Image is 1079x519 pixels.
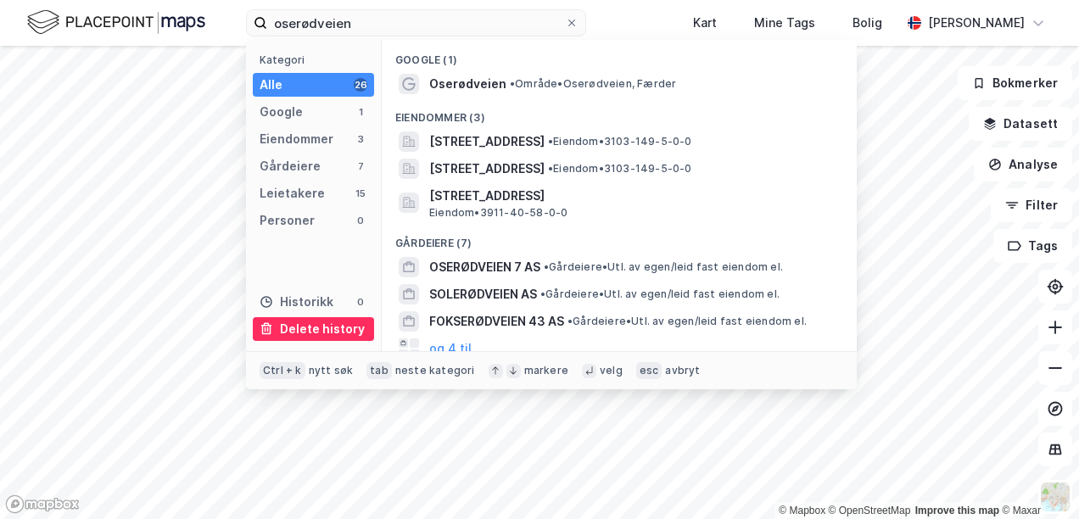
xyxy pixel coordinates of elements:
[260,75,282,95] div: Alle
[779,505,825,516] a: Mapbox
[754,13,815,33] div: Mine Tags
[510,77,676,91] span: Område • Oserødveien, Færder
[395,364,475,377] div: neste kategori
[354,295,367,309] div: 0
[567,315,807,328] span: Gårdeiere • Utl. av egen/leid fast eiendom el.
[969,107,1072,141] button: Datasett
[548,162,553,175] span: •
[548,135,553,148] span: •
[958,66,1072,100] button: Bokmerker
[510,77,515,90] span: •
[540,287,545,300] span: •
[991,188,1072,222] button: Filter
[665,364,700,377] div: avbryt
[366,362,392,379] div: tab
[260,292,333,312] div: Historikk
[429,206,567,220] span: Eiendom • 3911-40-58-0-0
[636,362,662,379] div: esc
[354,187,367,200] div: 15
[260,53,374,66] div: Kategori
[354,159,367,173] div: 7
[429,257,540,277] span: OSERØDVEIEN 7 AS
[829,505,911,516] a: OpenStreetMap
[354,78,367,92] div: 26
[382,40,857,70] div: Google (1)
[260,156,321,176] div: Gårdeiere
[429,159,545,179] span: [STREET_ADDRESS]
[915,505,999,516] a: Improve this map
[260,362,305,379] div: Ctrl + k
[260,210,315,231] div: Personer
[993,229,1072,263] button: Tags
[260,129,333,149] div: Eiendommer
[853,13,882,33] div: Bolig
[354,214,367,227] div: 0
[429,338,472,359] button: og 4 til
[693,13,717,33] div: Kart
[5,494,80,514] a: Mapbox homepage
[544,260,549,273] span: •
[548,135,692,148] span: Eiendom • 3103-149-5-0-0
[354,105,367,119] div: 1
[548,162,692,176] span: Eiendom • 3103-149-5-0-0
[309,364,354,377] div: nytt søk
[429,74,506,94] span: Oserødveien
[354,132,367,146] div: 3
[524,364,568,377] div: markere
[567,315,573,327] span: •
[974,148,1072,181] button: Analyse
[928,13,1025,33] div: [PERSON_NAME]
[544,260,783,274] span: Gårdeiere • Utl. av egen/leid fast eiendom el.
[27,8,205,37] img: logo.f888ab2527a4732fd821a326f86c7f29.svg
[260,183,325,204] div: Leietakere
[994,438,1079,519] div: Kontrollprogram for chat
[429,186,836,206] span: [STREET_ADDRESS]
[429,284,537,304] span: SOLERØDVEIEN AS
[429,131,545,152] span: [STREET_ADDRESS]
[994,438,1079,519] iframe: Chat Widget
[267,10,565,36] input: Søk på adresse, matrikkel, gårdeiere, leietakere eller personer
[260,102,303,122] div: Google
[540,287,780,301] span: Gårdeiere • Utl. av egen/leid fast eiendom el.
[280,319,365,339] div: Delete history
[382,98,857,128] div: Eiendommer (3)
[429,311,564,332] span: FOKSERØDVEIEN 43 AS
[600,364,623,377] div: velg
[382,223,857,254] div: Gårdeiere (7)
